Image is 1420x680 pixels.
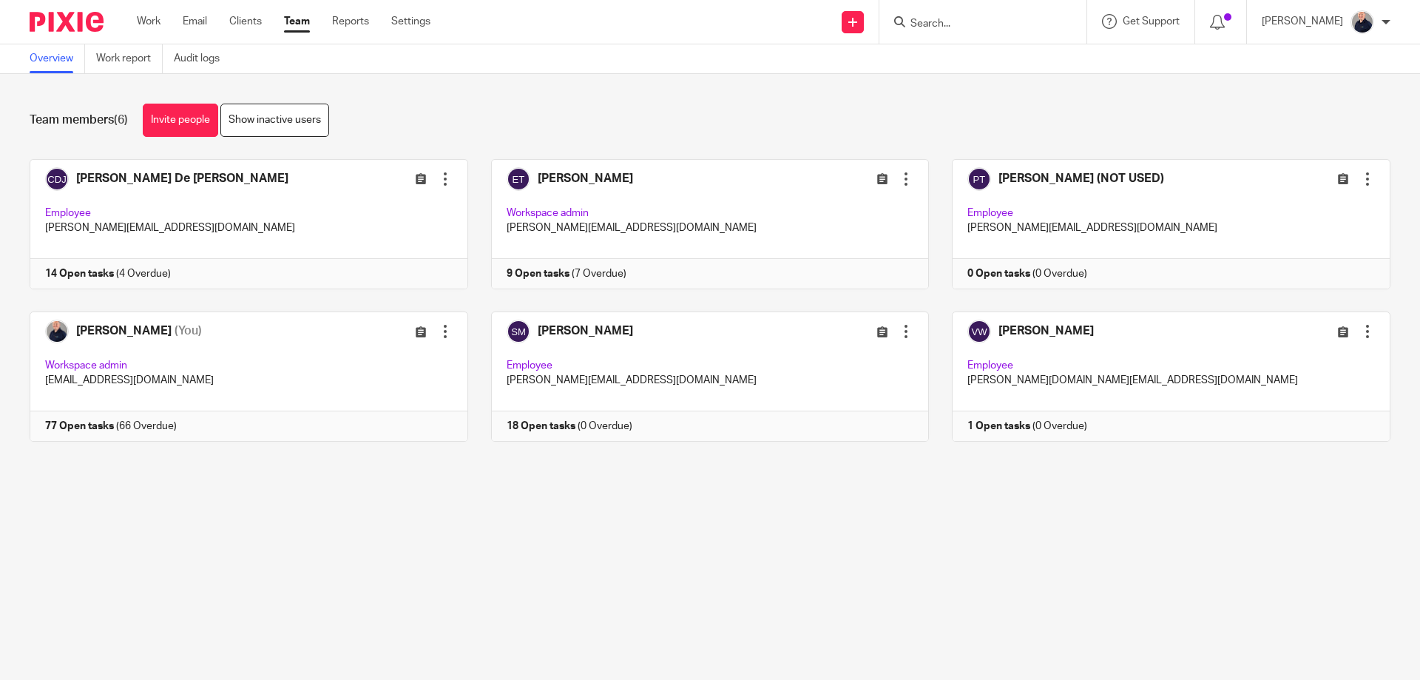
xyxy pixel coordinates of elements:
[1350,10,1374,34] img: IMG_8745-0021-copy.jpg
[96,44,163,73] a: Work report
[114,114,128,126] span: (6)
[137,14,160,29] a: Work
[1262,14,1343,29] p: [PERSON_NAME]
[391,14,430,29] a: Settings
[229,14,262,29] a: Clients
[909,18,1042,31] input: Search
[174,44,231,73] a: Audit logs
[284,14,310,29] a: Team
[220,104,329,137] a: Show inactive users
[30,44,85,73] a: Overview
[30,112,128,128] h1: Team members
[183,14,207,29] a: Email
[1123,16,1180,27] span: Get Support
[332,14,369,29] a: Reports
[30,12,104,32] img: Pixie
[143,104,218,137] a: Invite people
